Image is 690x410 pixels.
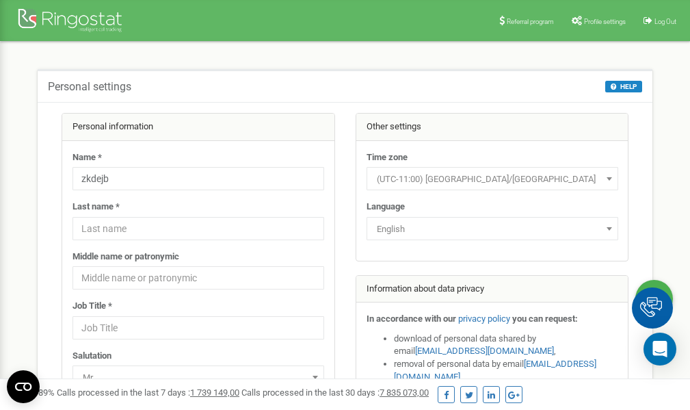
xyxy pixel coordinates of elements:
a: [EMAIL_ADDRESS][DOMAIN_NAME] [415,346,554,356]
h5: Personal settings [48,81,131,93]
input: Last name [72,217,324,240]
label: Job Title * [72,300,112,313]
span: English [367,217,618,240]
label: Language [367,201,405,214]
input: Name [72,167,324,190]
span: Log Out [654,18,676,25]
span: Mr. [77,368,319,387]
label: Time zone [367,151,408,164]
span: (UTC-11:00) Pacific/Midway [371,170,613,189]
label: Name * [72,151,102,164]
div: Other settings [356,114,628,141]
a: privacy policy [458,313,510,324]
span: English [371,220,613,239]
span: Calls processed in the last 7 days : [57,387,239,398]
strong: In accordance with our [367,313,456,324]
strong: you can request: [512,313,578,324]
span: Calls processed in the last 30 days : [241,387,429,398]
span: (UTC-11:00) Pacific/Midway [367,167,618,190]
span: Referral program [507,18,554,25]
input: Middle name or patronymic [72,266,324,290]
li: download of personal data shared by email , [394,333,618,358]
li: removal of personal data by email , [394,358,618,383]
label: Middle name or patronymic [72,251,179,264]
u: 1 739 149,00 [190,387,239,398]
div: Open Intercom Messenger [643,333,676,366]
span: Profile settings [584,18,626,25]
div: Information about data privacy [356,276,628,303]
label: Salutation [72,350,111,363]
label: Last name * [72,201,120,214]
input: Job Title [72,316,324,339]
div: Personal information [62,114,334,141]
u: 7 835 073,00 [380,387,429,398]
button: Open CMP widget [7,370,40,403]
span: Mr. [72,366,324,389]
button: HELP [605,81,642,92]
